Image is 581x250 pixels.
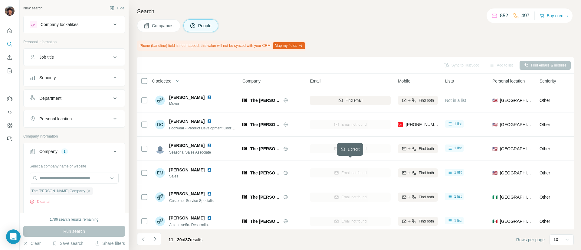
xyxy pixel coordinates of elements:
img: Logo of The Frye Company [242,99,247,102]
span: Other [540,122,550,127]
div: DC [155,120,165,129]
div: EM [155,168,165,178]
button: Company1 [24,144,125,161]
img: Avatar [155,96,165,105]
img: Avatar [155,144,165,154]
span: 11 - 20 [169,237,182,242]
span: [PHONE_NUMBER] [406,122,444,127]
button: My lists [5,65,15,76]
span: Find both [419,219,434,224]
img: Avatar [5,6,15,16]
span: 🇺🇸 [492,170,497,176]
img: Avatar [155,216,165,226]
span: Seniority [540,78,556,84]
span: [PERSON_NAME] [169,215,205,221]
button: Hide [105,4,129,13]
span: 1 list [454,218,462,223]
span: Lists [445,78,454,84]
span: [GEOGRAPHIC_DATA] [500,122,532,128]
button: Department [24,91,125,106]
span: [PERSON_NAME] [169,142,205,148]
button: Navigate to previous page [137,233,149,245]
button: Find both [398,217,438,226]
span: 🇳🇬 [492,194,497,200]
span: 37 [185,237,190,242]
span: 1 list [454,145,462,151]
span: Footwear - Product Development Coordinator / Technical Fit [169,125,266,130]
div: Select a company name or website [30,161,119,169]
h4: Search [137,7,574,16]
button: Dashboard [5,120,15,131]
div: Seniority [39,75,56,81]
button: Share filters [95,240,125,246]
img: Logo of The Frye Company [242,171,247,174]
span: [GEOGRAPHIC_DATA] [500,194,532,200]
button: Personal location [24,112,125,126]
p: 10 [553,236,558,242]
span: Other [540,98,550,103]
button: Buy credits [540,11,568,20]
span: 1 list [454,121,462,127]
button: Find both [398,96,438,105]
button: Find both [398,168,438,177]
span: Find both [419,146,434,151]
div: 1 [61,149,68,154]
span: The [PERSON_NAME] Company [250,97,280,103]
div: Phone (Landline) field is not mapped, this value will not be synced with your CRM [137,41,306,51]
span: The [PERSON_NAME] Company [250,194,280,200]
span: of [182,237,185,242]
img: Logo of The Frye Company [242,219,247,223]
span: Find both [419,170,434,176]
button: Company lookalikes [24,17,125,32]
button: Job title [24,50,125,64]
span: Personal location [492,78,525,84]
span: [GEOGRAPHIC_DATA] [500,218,532,224]
span: 🇲🇽 [492,218,497,224]
button: Seniority [24,70,125,85]
div: 1786 search results remaining [50,217,99,222]
span: People [198,23,212,29]
img: Avatar [155,192,165,202]
span: Find both [419,98,434,103]
span: The [PERSON_NAME] Company [250,122,280,128]
span: 🇺🇸 [492,146,497,152]
span: Sales [169,174,214,179]
button: Find both [398,144,438,153]
span: Aux., diseño. Desarrollo. [169,223,209,227]
span: [GEOGRAPHIC_DATA] [500,97,532,103]
span: Email [310,78,320,84]
span: [PERSON_NAME] [169,94,205,100]
span: Other [540,170,550,175]
img: LinkedIn logo [207,216,212,220]
span: Company [242,78,261,84]
span: Not in a list [445,98,466,103]
img: LinkedIn logo [207,95,212,100]
span: The [PERSON_NAME] Company [250,146,280,152]
span: results [169,237,202,242]
span: [GEOGRAPHIC_DATA] [500,146,532,152]
div: Department [39,95,61,101]
span: [GEOGRAPHIC_DATA] [500,170,532,176]
button: Find both [398,193,438,202]
button: Quick start [5,25,15,36]
button: Use Surfe on LinkedIn [5,93,15,104]
button: Clear all [30,199,50,204]
span: Mover [169,101,214,106]
button: Use Surfe API [5,107,15,118]
span: 1 list [454,170,462,175]
span: The [PERSON_NAME] Company [250,218,280,224]
span: [PERSON_NAME] [169,191,205,197]
img: provider prospeo logo [398,122,403,128]
span: Find email [346,98,362,103]
p: Personal information [23,39,125,45]
div: Personal location [39,116,72,122]
p: 852 [500,12,508,19]
div: Company [39,148,57,154]
p: 497 [521,12,530,19]
button: Map my fields [273,42,305,49]
img: LinkedIn logo [207,191,212,196]
span: Customer Service Specialist [169,199,215,203]
p: Company information [23,134,125,139]
div: Open Intercom Messenger [6,229,21,244]
button: Find email [310,96,391,105]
